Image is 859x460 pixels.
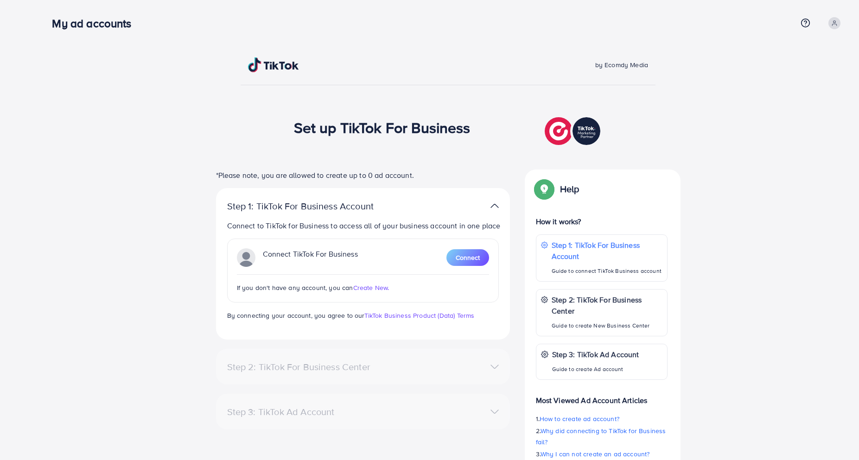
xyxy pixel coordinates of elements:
h1: Set up TikTok For Business [294,119,471,136]
p: *Please note, you are allowed to create up to 0 ad account. [216,170,510,181]
p: How it works? [536,216,668,227]
p: Most Viewed Ad Account Articles [536,387,668,406]
img: TikTok [248,57,299,72]
h3: My ad accounts [52,17,139,30]
p: Help [560,183,579,195]
p: Step 1: TikTok For Business Account [552,239,662,262]
span: How to create ad account? [540,414,619,423]
p: 2. [536,425,668,447]
img: Popup guide [536,181,553,197]
p: 3. [536,448,668,460]
img: TikTok partner [545,115,603,147]
span: by Ecomdy Media [595,60,648,69]
span: Why I can not create an ad account? [541,449,650,459]
p: Guide to create New Business Center [552,320,662,331]
span: Why did connecting to TikTok for Business fail? [536,426,666,447]
img: TikTok partner [490,199,499,213]
p: Step 2: TikTok For Business Center [552,294,662,316]
p: Guide to connect TikTok Business account [552,265,662,277]
p: Step 3: TikTok Ad Account [552,349,639,360]
p: Step 1: TikTok For Business Account [227,201,403,212]
p: Guide to create Ad account [552,364,639,375]
p: 1. [536,413,668,424]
